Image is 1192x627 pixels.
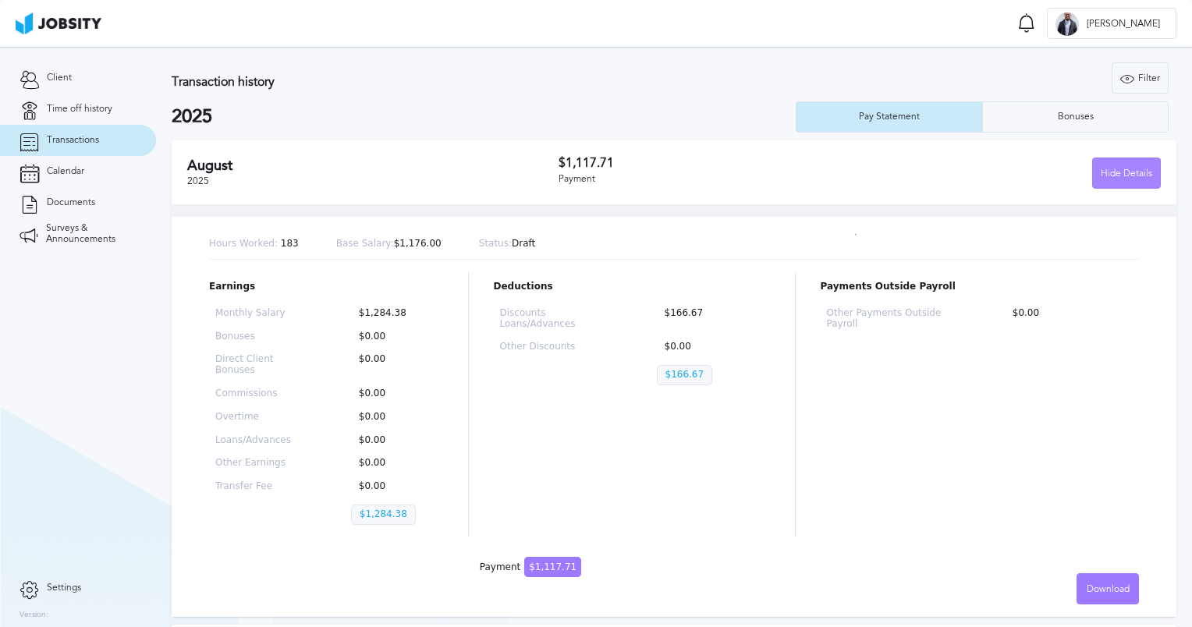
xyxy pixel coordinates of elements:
button: Hide Details [1092,158,1161,189]
span: $1,117.71 [524,557,581,577]
p: 183 [209,239,299,250]
div: Payment [480,562,581,573]
p: $0.00 [351,388,437,399]
p: Payments Outside Payroll [821,282,1140,292]
p: $166.67 [657,365,713,385]
p: Discounts Loans/Advances [500,308,607,330]
button: Bonuses [982,101,1169,133]
label: Version: [20,611,48,620]
h3: $1,117.71 [559,156,860,170]
button: Filter [1112,62,1169,94]
img: ab4bad089aa723f57921c736e9817d99.png [16,12,101,34]
p: Other Payments Outside Payroll [827,308,955,330]
div: Bonuses [1050,112,1102,122]
p: Direct Client Bonuses [215,354,301,376]
div: Payment [559,174,860,185]
span: Client [47,73,72,83]
p: $0.00 [351,481,437,492]
div: A [1055,12,1079,36]
span: Base Salary: [336,238,394,249]
p: $1,284.38 [351,505,416,525]
span: Surveys & Announcements [46,223,137,245]
button: Pay Statement [796,101,982,133]
p: Other Discounts [500,342,607,352]
p: Transfer Fee [215,481,301,492]
p: $0.00 [351,354,437,376]
p: $0.00 [657,342,764,352]
button: A[PERSON_NAME] [1047,8,1176,39]
div: Pay Statement [851,112,928,122]
span: Time off history [47,104,112,115]
h3: Transaction history [172,75,716,89]
span: Transactions [47,135,99,146]
p: Other Earnings [215,458,301,469]
p: $166.67 [657,308,764,330]
p: Deductions [494,282,770,292]
p: $1,284.38 [351,308,437,319]
span: Status: [479,238,512,249]
p: $0.00 [351,435,437,446]
p: Commissions [215,388,301,399]
span: Hours Worked: [209,238,278,249]
h2: 2025 [172,106,796,128]
div: Filter [1112,63,1168,94]
h2: August [187,158,559,174]
span: Download [1087,584,1130,595]
p: Earnings [209,282,443,292]
span: Documents [47,197,95,208]
p: Draft [479,239,536,250]
div: Hide Details [1093,158,1160,190]
span: Calendar [47,166,84,177]
p: $0.00 [351,458,437,469]
p: $0.00 [351,331,437,342]
p: Overtime [215,412,301,423]
span: [PERSON_NAME] [1079,19,1168,30]
span: 2025 [187,175,209,186]
button: Download [1077,573,1139,604]
span: Settings [47,583,81,593]
p: $1,176.00 [336,239,442,250]
p: Loans/Advances [215,435,301,446]
p: Monthly Salary [215,308,301,319]
p: Bonuses [215,331,301,342]
p: $0.00 [351,412,437,423]
p: $0.00 [1005,308,1133,330]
